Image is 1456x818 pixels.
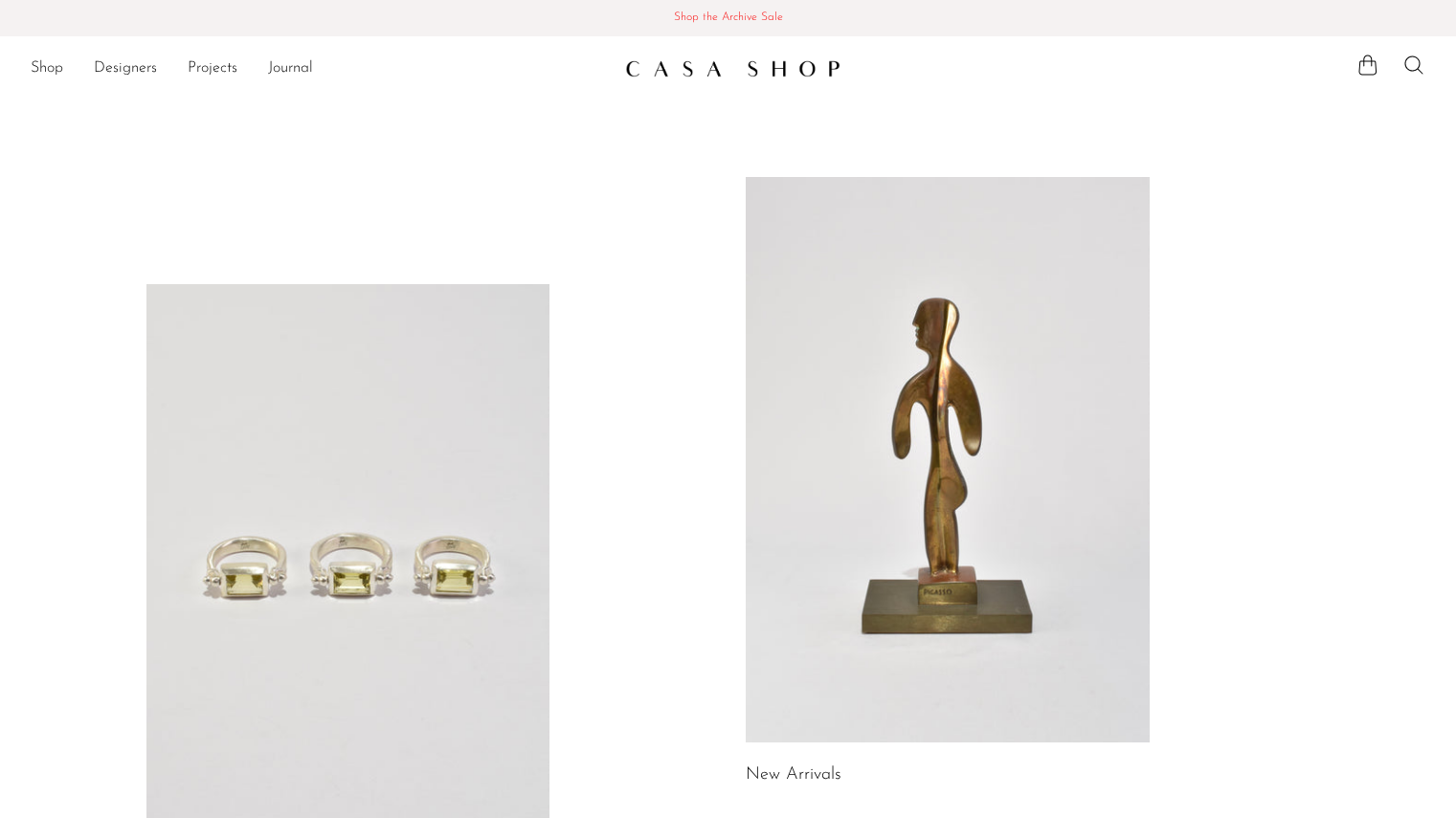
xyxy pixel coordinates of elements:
[94,56,157,81] a: Designers
[15,8,1441,29] span: Shop the Archive Sale
[268,56,313,81] a: Journal
[746,766,841,784] a: New Arrivals
[31,53,610,85] nav: Desktop navigation
[31,56,63,81] a: Shop
[188,56,237,81] a: Projects
[31,53,610,85] ul: NEW HEADER MENU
